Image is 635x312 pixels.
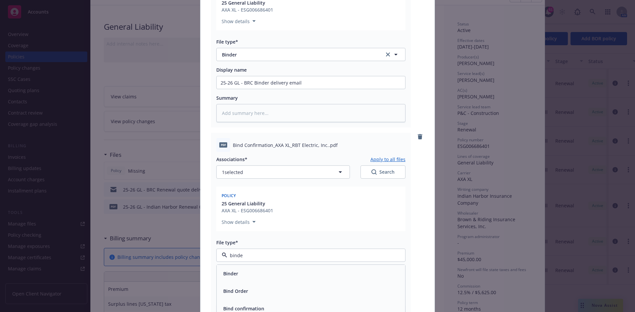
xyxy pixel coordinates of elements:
[222,193,236,198] span: Policy
[360,165,405,179] button: SearchSearch
[216,156,247,162] span: Associations*
[371,169,377,175] svg: Search
[222,200,273,207] button: 25 General Liability
[222,169,243,176] span: 1 selected
[222,207,273,214] div: AXA XL - ESG006686401
[216,165,350,179] button: 1selected
[370,156,405,163] button: Apply to all files
[219,218,258,226] button: Show details
[222,200,265,207] span: 25 General Liability
[371,169,395,175] div: Search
